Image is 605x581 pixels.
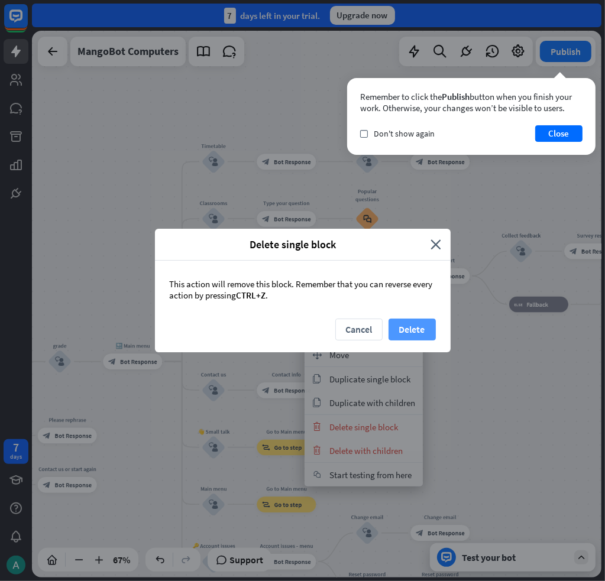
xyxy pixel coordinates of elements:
div: This action will remove this block. Remember that you can reverse every action by pressing . [155,261,451,319]
span: Delete single block [164,238,422,251]
span: Don't show again [374,128,435,139]
button: Delete [389,319,436,340]
button: Cancel [335,319,383,340]
button: Close [535,125,583,142]
div: Remember to click the button when you finish your work. Otherwise, your changes won’t be visible ... [360,91,583,113]
button: Open LiveChat chat widget [9,5,45,40]
span: CTRL+Z [237,290,266,301]
i: close [431,238,442,251]
span: Publish [442,91,470,102]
